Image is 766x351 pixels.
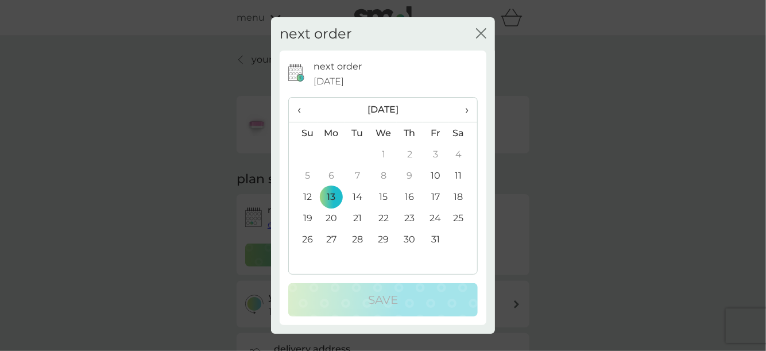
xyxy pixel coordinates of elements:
[423,186,448,207] td: 17
[423,122,448,144] th: Fr
[370,207,397,229] td: 22
[397,144,423,165] td: 2
[289,186,318,207] td: 12
[448,122,477,144] th: Sa
[345,165,370,186] td: 7
[370,229,397,250] td: 29
[423,144,448,165] td: 3
[448,186,477,207] td: 18
[345,229,370,250] td: 28
[297,98,310,122] span: ‹
[318,207,345,229] td: 20
[318,229,345,250] td: 27
[345,122,370,144] th: Tu
[314,59,362,74] p: next order
[423,165,448,186] td: 10
[289,229,318,250] td: 26
[318,165,345,186] td: 6
[476,28,486,40] button: close
[397,165,423,186] td: 9
[423,207,448,229] td: 24
[370,165,397,186] td: 8
[288,283,478,317] button: Save
[397,186,423,207] td: 16
[370,144,397,165] td: 1
[457,98,469,122] span: ›
[397,229,423,250] td: 30
[314,74,345,89] span: [DATE]
[397,207,423,229] td: 23
[289,207,318,229] td: 19
[368,291,398,309] p: Save
[280,26,352,43] h2: next order
[370,122,397,144] th: We
[448,165,477,186] td: 11
[370,186,397,207] td: 15
[345,186,370,207] td: 14
[289,122,318,144] th: Su
[397,122,423,144] th: Th
[448,207,477,229] td: 25
[423,229,448,250] td: 31
[448,144,477,165] td: 4
[345,207,370,229] td: 21
[318,122,345,144] th: Mo
[318,98,448,122] th: [DATE]
[289,165,318,186] td: 5
[318,186,345,207] td: 13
